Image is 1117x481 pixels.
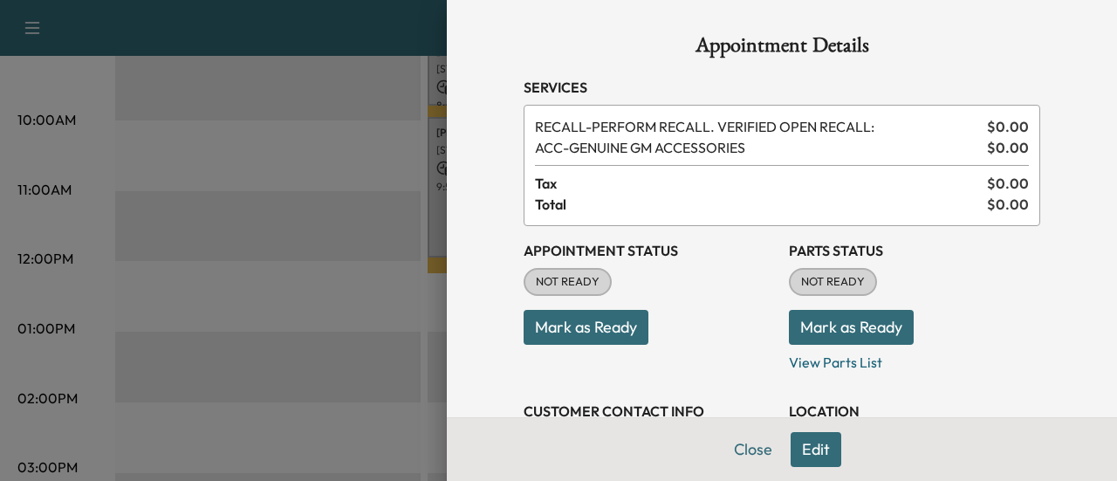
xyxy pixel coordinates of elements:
button: Edit [791,432,841,467]
h1: Appointment Details [524,35,1040,63]
span: Total [535,194,987,215]
span: $ 0.00 [987,173,1029,194]
button: Close [723,432,784,467]
h3: LOCATION [789,401,1040,422]
span: NOT READY [791,273,875,291]
button: Mark as Ready [524,310,648,345]
h3: CUSTOMER CONTACT INFO [524,401,775,422]
span: $ 0.00 [987,194,1029,215]
span: $ 0.00 [987,137,1029,158]
span: NOT READY [525,273,610,291]
h3: Parts Status [789,240,1040,261]
p: View Parts List [789,345,1040,373]
button: Mark as Ready [789,310,914,345]
span: PERFORM RECALL. VERIFIED OPEN RECALL: [535,116,980,137]
span: GENUINE GM ACCESSORIES [535,137,980,158]
span: Tax [535,173,987,194]
span: $ 0.00 [987,116,1029,137]
h3: Services [524,77,1040,98]
h3: Appointment Status [524,240,775,261]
